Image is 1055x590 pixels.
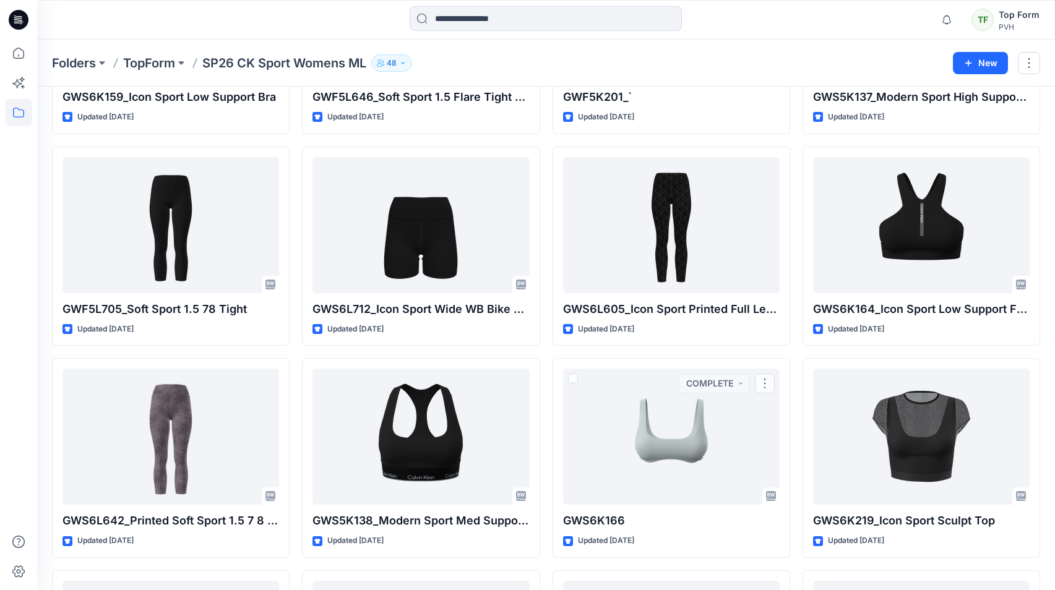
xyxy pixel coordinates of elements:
a: GWS6L712_Icon Sport Wide WB Bike Short_v01 [312,157,529,293]
p: GWS5K137_Modern Sport High Support Bra_V01 [813,88,1030,106]
div: PVH [999,22,1040,32]
p: GWS6K164_Icon Sport Low Support Fashion Bra_V01 [813,301,1030,318]
p: Updated [DATE] [77,111,134,124]
p: GWS6L712_Icon Sport Wide WB Bike Short_v01 [312,301,529,318]
p: SP26 CK Sport Womens ML [202,54,366,72]
p: GWS5K138_Modern Sport Med Support Bra [312,512,529,529]
p: GWF5L705_Soft Sport 1.5 78 Tight [62,301,279,318]
p: Updated [DATE] [578,111,634,124]
p: Updated [DATE] [77,323,134,336]
a: GWF5L705_Soft Sport 1.5 78 Tight [62,157,279,293]
p: Updated [DATE] [77,534,134,547]
button: 48 [371,54,412,72]
p: GWS6K159_Icon Sport Low Support Bra [62,88,279,106]
p: GWS6L605_Icon Sport Printed Full Length Legging [563,301,780,318]
p: GWF5L646_Soft Sport 1.5 Flare Tight Full Length_V01 [312,88,529,106]
p: 48 [387,56,397,70]
p: GWS6K219_Icon Sport Sculpt Top [813,512,1030,529]
p: Updated [DATE] [828,534,884,547]
p: Updated [DATE] [327,111,384,124]
a: Folders [52,54,96,72]
a: GWS6L642_Printed Soft Sport 1.5 7 8 Tight_V01 [62,369,279,505]
p: GWS6K166 [563,512,780,529]
a: GWS6K164_Icon Sport Low Support Fashion Bra_V01 [813,157,1030,293]
a: GWS5K138_Modern Sport Med Support Bra [312,369,529,505]
div: Top Form [999,7,1040,22]
a: TopForm [123,54,175,72]
a: GWS6K219_Icon Sport Sculpt Top [813,369,1030,505]
p: Updated [DATE] [327,534,384,547]
p: Updated [DATE] [828,111,884,124]
div: TF [971,9,994,31]
p: GWS6L642_Printed Soft Sport 1.5 7 8 Tight_V01 [62,512,279,529]
p: Updated [DATE] [578,323,634,336]
a: GWS6K166 [563,369,780,505]
p: Updated [DATE] [828,323,884,336]
a: GWS6L605_Icon Sport Printed Full Length Legging [563,157,780,293]
p: Updated [DATE] [327,323,384,336]
p: GWF5K201_` [563,88,780,106]
p: Updated [DATE] [578,534,634,547]
button: New [953,52,1008,74]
